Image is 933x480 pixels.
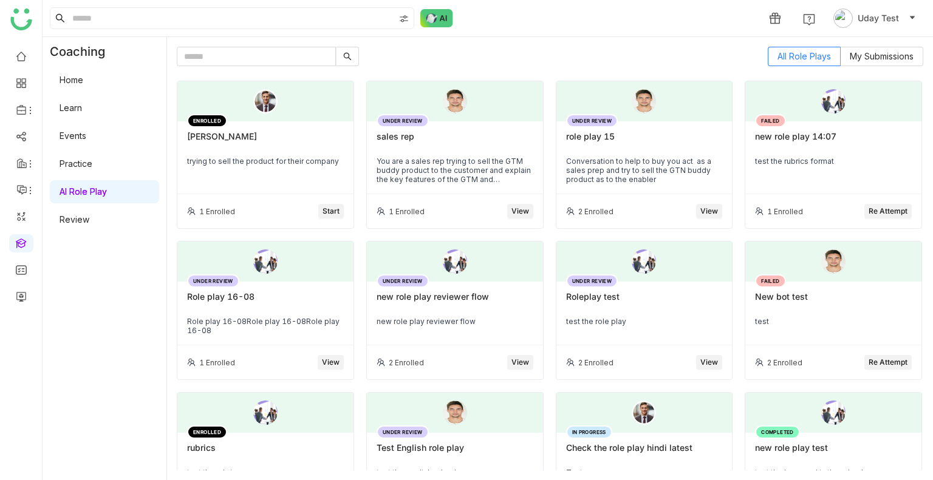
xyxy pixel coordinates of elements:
div: 2 Enrolled [767,358,802,367]
img: 68930212d8d78f14571aeecf [443,401,467,425]
button: View [507,204,533,218]
div: 1 Enrolled [389,207,425,216]
div: test the english role play [377,468,533,477]
span: View [700,357,718,368]
span: All Role Plays [777,51,831,61]
span: View [511,357,529,368]
div: role play 15 [566,131,723,152]
span: View [511,206,529,217]
div: UNDER REVIEW [566,274,618,288]
div: 1 Enrolled [199,207,235,216]
img: 689300ffd8d78f14571ae75c [821,89,846,113]
div: new role play reviewer flow [377,291,533,312]
button: View [696,204,722,218]
div: Roleplay test [566,291,723,312]
img: 689300ffd8d78f14571ae75c [253,401,278,425]
a: Learn [60,103,82,113]
div: Test [566,468,723,477]
div: Conversation to help to buy you act as a sales prep and try to sell the GTN buddy product as to t... [566,157,723,184]
a: Review [60,214,89,225]
img: 68930212d8d78f14571aeecf [443,89,467,113]
div: FAILED [755,274,785,288]
div: 2 Enrolled [578,358,613,367]
a: Events [60,130,86,141]
div: COMPLETED [755,425,800,439]
div: new role play reviewer flow [377,317,533,326]
div: FAILED [755,114,785,127]
a: AI Role Play [60,186,107,197]
div: 1 Enrolled [199,358,235,367]
button: Re Attempt [864,355,912,370]
img: 68930212d8d78f14571aeecf [821,249,846,274]
div: New bot test [755,291,912,312]
img: search-type.svg [399,14,409,24]
div: new role play test [755,442,912,463]
img: 689300ffd8d78f14571ae75c [632,249,656,274]
img: avatar [833,8,853,28]
a: Home [60,75,83,85]
span: View [322,357,340,368]
img: 689300ffd8d78f14571ae75c [443,249,467,274]
div: 1 Enrolled [767,207,803,216]
span: Re Attempt [869,206,907,217]
button: View [318,355,344,370]
div: UNDER REVIEW [187,274,239,288]
div: trying to sell the product for their company [187,157,344,166]
span: View [700,206,718,217]
div: sales rep [377,131,533,152]
button: View [507,355,533,370]
img: logo [10,8,32,30]
div: Role play 16-08Role play 16-08Role play 16-08 [187,317,344,335]
button: Re Attempt [864,204,912,218]
div: test [755,317,912,326]
div: test the rubrics format [755,157,912,166]
span: Start [323,206,340,217]
img: male-person.png [253,89,278,113]
span: Uday Test [858,12,899,25]
button: Uday Test [831,8,918,28]
div: IN PROGRESS [566,425,612,439]
button: View [696,355,722,370]
div: You are a sales rep trying to sell the GTM buddy product to the customer and explain the key feat... [377,157,533,184]
a: Practice [60,158,92,169]
span: My Submissions [850,51,914,61]
div: 2 Enrolled [578,207,613,216]
img: help.svg [803,13,815,25]
div: test the key word in the role play [755,468,912,477]
div: UNDER REVIEW [377,114,429,127]
img: 68930212d8d78f14571aeecf [632,89,656,113]
div: Coaching [43,37,123,66]
div: ENROLLED [187,114,227,127]
div: UNDER REVIEW [566,114,618,127]
div: 2 Enrolled [389,358,424,367]
div: test the rubrics [187,468,344,477]
div: Test English role play [377,442,533,463]
img: male-person.png [632,401,656,425]
div: Role play 16-08 [187,291,344,312]
div: UNDER REVIEW [377,425,429,439]
img: 689300ffd8d78f14571ae75c [821,401,846,425]
div: test the role play [566,317,723,326]
div: UNDER REVIEW [377,274,429,288]
div: Check the role play hindi latest [566,442,723,463]
img: ask-buddy-normal.svg [420,9,453,27]
div: [PERSON_NAME] [187,131,344,152]
div: rubrics [187,442,344,463]
button: Start [318,204,344,218]
div: ENROLLED [187,425,227,439]
img: 689300ffd8d78f14571ae75c [253,249,278,274]
div: new role play 14:07 [755,131,912,152]
span: Re Attempt [869,357,907,368]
